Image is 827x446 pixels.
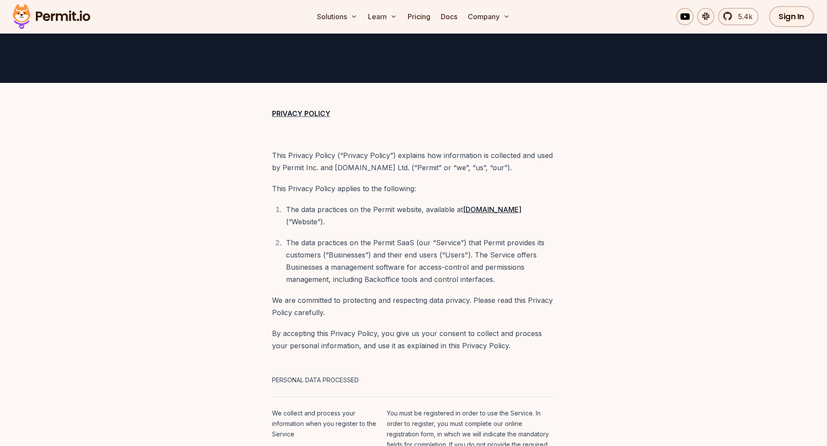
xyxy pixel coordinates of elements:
[364,8,401,25] button: Learn
[272,149,555,174] p: This Privacy Policy (“Privacy Policy”) explains how information is collected and used by Permit I...
[272,375,384,385] p: PERSONAL DATA PROCESSED
[733,11,752,22] span: 5.4k
[9,2,94,31] img: Permit logo
[437,8,461,25] a: Docs
[769,6,814,27] a: Sign In
[718,8,759,25] a: 5.4k
[272,182,555,195] p: This Privacy Policy applies to the following:
[272,408,380,439] p: We collect and process your information when you register to the Service
[272,294,555,319] p: We are committed to protecting and respecting data privacy. Please read this Privacy Policy caref...
[404,8,434,25] a: Pricing
[286,237,555,285] p: The data practices on the Permit SaaS (our “Service”) that Permit provides its customers (“Busine...
[464,8,514,25] button: Company
[313,8,361,25] button: Solutions
[272,109,330,118] strong: PRIVACY POLICY
[272,327,555,352] p: By accepting this Privacy Policy, you give us your consent to collect and process your personal i...
[286,203,555,228] p: The data practices on the Permit website, available at (“Website”).
[463,205,521,214] a: [DOMAIN_NAME]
